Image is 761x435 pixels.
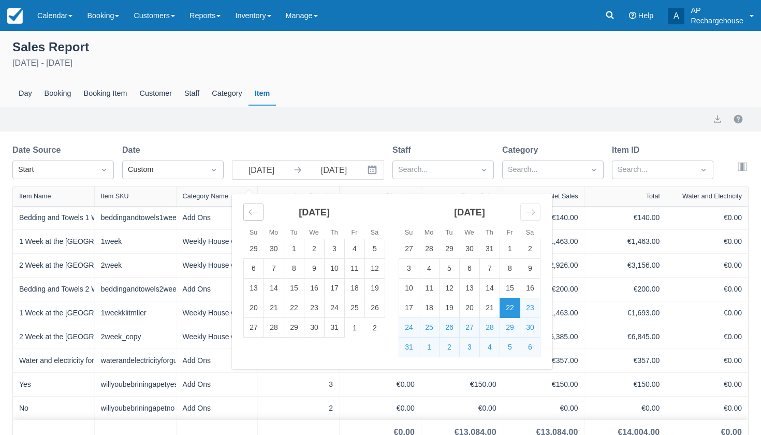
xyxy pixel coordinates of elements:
a: Bedding and Towels 2 Week [19,284,109,295]
td: Choose Monday, July 28, 2025 as your check-in date. It’s available. [419,239,440,259]
td: Choose Thursday, July 10, 2025 as your check-in date. It’s available. [325,259,345,279]
td: Choose Friday, July 18, 2025 as your check-in date. It’s available. [345,279,365,298]
div: €0.00 [672,379,742,390]
td: Choose Sunday, July 6, 2025 as your check-in date. It’s available. [244,259,264,279]
div: willyoubebriningapetyes [101,379,170,390]
td: Choose Monday, August 11, 2025 as your check-in date. It’s available. [419,279,440,298]
td: Selected. Tuesday, August 26, 2025 [440,318,460,338]
div: Add Ons [183,212,252,223]
small: Th [330,229,338,236]
div: A [668,8,684,24]
div: €0.00 [672,355,742,366]
div: Category Name [183,193,228,200]
div: beddingandtowels2week [101,284,170,295]
div: [DATE] - [DATE] [12,57,749,69]
td: Choose Tuesday, July 29, 2025 as your check-in date. It’s available. [440,239,460,259]
td: Choose Saturday, July 5, 2025 as your check-in date. It’s available. [365,239,385,259]
div: Move forward to switch to the next month. [520,204,540,221]
div: €0.00 [672,403,742,414]
td: Choose Thursday, July 24, 2025 as your check-in date. It’s available. [325,298,345,318]
span: Dropdown icon [99,165,109,175]
td: Choose Monday, August 18, 2025 as your check-in date. It’s available. [419,298,440,318]
span: Dropdown icon [589,165,599,175]
span: Help [638,11,654,20]
td: Choose Monday, July 7, 2025 as your check-in date. It’s available. [264,259,284,279]
td: Choose Monday, June 30, 2025 as your check-in date. It’s available. [264,239,284,259]
td: Choose Saturday, August 2, 2025 as your check-in date. It’s available. [365,318,385,338]
td: Choose Sunday, August 10, 2025 as your check-in date. It’s available. [399,279,419,298]
div: €6,845.00 [591,331,660,342]
td: Choose Friday, August 1, 2025 as your check-in date. It’s available. [345,318,365,338]
div: €0.00 [428,403,496,414]
div: waterandelectricityforguests6yearsandolder [101,355,170,366]
td: Choose Thursday, July 17, 2025 as your check-in date. It’s available. [325,279,345,298]
td: Choose Monday, July 14, 2025 as your check-in date. It’s available. [264,279,284,298]
td: Choose Wednesday, July 30, 2025 as your check-in date. It’s available. [304,318,325,338]
div: €0.00 [672,308,742,318]
td: Choose Wednesday, July 23, 2025 as your check-in date. It’s available. [304,298,325,318]
small: We [309,229,319,236]
td: Choose Sunday, August 17, 2025 as your check-in date. It’s available. [399,298,419,318]
input: End Date [305,161,363,179]
small: We [464,229,474,236]
span: Dropdown icon [698,165,709,175]
a: 2 Week at the [GEOGRAPHIC_DATA] in [GEOGRAPHIC_DATA] [19,260,225,271]
input: Start Date [232,161,290,179]
td: Choose Tuesday, August 19, 2025 as your check-in date. It’s available. [440,298,460,318]
td: Choose Friday, July 11, 2025 as your check-in date. It’s available. [345,259,365,279]
td: Choose Thursday, July 31, 2025 as your check-in date. It’s available. [325,318,345,338]
div: €0.00 [346,379,415,390]
div: Weekly House Offering Klitmøller [183,331,252,342]
div: Item SKU [101,193,129,200]
div: Water and Electricity [682,193,742,200]
td: Choose Friday, August 15, 2025 as your check-in date. It’s available. [500,279,520,298]
div: Calendar [232,194,552,369]
div: Item Name [19,193,51,200]
td: Selected. Friday, September 5, 2025 [500,338,520,357]
a: 1 Week at the [GEOGRAPHIC_DATA] in [GEOGRAPHIC_DATA] [19,236,225,247]
label: Category [502,144,542,156]
div: beddingandtowels1week [101,212,170,223]
div: €357.00 [591,355,660,366]
div: €1,693.00 [591,308,660,318]
div: €150.00 [428,379,496,390]
label: Date Source [12,144,65,156]
td: Choose Friday, July 4, 2025 as your check-in date. It’s available. [345,239,365,259]
td: Choose Wednesday, July 16, 2025 as your check-in date. It’s available. [304,279,325,298]
td: Choose Saturday, July 12, 2025 as your check-in date. It’s available. [365,259,385,279]
td: Choose Monday, July 21, 2025 as your check-in date. It’s available. [264,298,284,318]
div: 2week_copy [101,331,170,342]
div: Booking [38,82,78,106]
div: willyoubebriningapetno [101,403,170,414]
td: Choose Wednesday, July 2, 2025 as your check-in date. It’s available. [304,239,325,259]
button: Interact with the calendar and add the check-in date for your trip. [363,161,384,179]
td: Choose Friday, August 1, 2025 as your check-in date. It’s available. [500,239,520,259]
small: Sa [371,229,378,236]
td: Choose Sunday, June 29, 2025 as your check-in date. It’s available. [244,239,264,259]
td: Choose Friday, July 25, 2025 as your check-in date. It’s available. [345,298,365,318]
a: Water and electricity for guests [19,355,117,366]
div: Add Ons [183,284,252,295]
td: Choose Wednesday, July 9, 2025 as your check-in date. It’s available. [304,259,325,279]
strong: [DATE] [454,207,485,218]
div: Add Ons [183,379,252,390]
label: Item ID [612,144,643,156]
div: €0.00 [509,403,578,414]
div: €1,463.00 [591,236,660,247]
td: Selected. Monday, August 25, 2025 [419,318,440,338]
td: Choose Sunday, July 13, 2025 as your check-in date. It’s available. [244,279,264,298]
img: checkfront-main-nav-mini-logo.png [7,8,23,24]
td: Selected. Thursday, September 4, 2025 [480,338,500,357]
td: Choose Wednesday, August 13, 2025 as your check-in date. It’s available. [460,279,480,298]
div: Weekly House Offering Agger [183,236,252,247]
div: €0.00 [346,403,415,414]
span: Dropdown icon [479,165,489,175]
div: 1weekklitmller [101,308,170,318]
div: Item Quantity [294,193,333,200]
td: Choose Monday, July 28, 2025 as your check-in date. It’s available. [264,318,284,338]
div: €200.00 [591,284,660,295]
div: €0.00 [591,403,660,414]
td: Choose Sunday, July 27, 2025 as your check-in date. It’s available. [244,318,264,338]
small: Tu [445,229,452,236]
td: Selected. Saturday, August 30, 2025 [520,318,540,338]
